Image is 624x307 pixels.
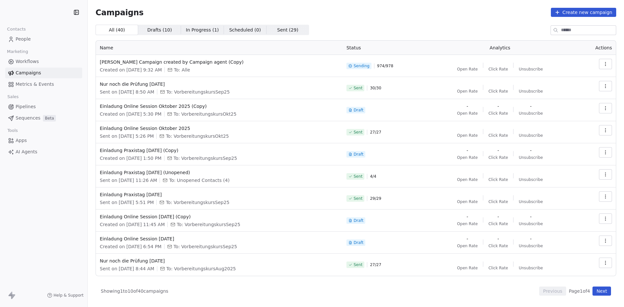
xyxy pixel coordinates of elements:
[457,67,478,72] span: Open Rate
[569,288,590,294] span: Page 1 of 4
[96,41,343,55] th: Name
[100,111,162,117] span: Created on [DATE] 5:30 PM
[100,125,339,132] span: Einladung Online Session Oktober 2025
[592,287,611,296] button: Next
[166,199,229,206] span: To: VorbereitungskursSep25
[5,68,82,78] a: Campaigns
[174,155,237,161] span: To: VorbereitungskursSep25
[519,243,543,249] span: Unsubscribe
[519,133,543,138] span: Unsubscribe
[457,133,478,138] span: Open Rate
[370,262,381,267] span: 27 / 27
[519,199,543,204] span: Unsubscribe
[100,213,339,220] span: Einladung Online Session [DATE] (Copy)
[5,101,82,112] a: Pipelines
[576,41,616,55] th: Actions
[488,265,508,271] span: Click Rate
[519,89,543,94] span: Unsubscribe
[457,89,478,94] span: Open Rate
[229,27,261,33] span: Scheduled ( 0 )
[457,199,478,204] span: Open Rate
[43,115,56,122] span: Beta
[354,196,362,201] span: Sent
[370,85,381,91] span: 30 / 30
[100,221,165,228] span: Created on [DATE] 11:45 AM
[100,265,154,272] span: Sent on [DATE] 8:44 AM
[177,221,240,228] span: To: VorbereitungskursSep25
[16,148,37,155] span: AI Agents
[519,155,543,160] span: Unsubscribe
[5,147,82,157] a: AI Agents
[457,243,478,249] span: Open Rate
[519,265,543,271] span: Unsubscribe
[488,133,508,138] span: Click Rate
[277,27,298,33] span: Sent ( 29 )
[424,41,576,55] th: Analytics
[100,81,339,87] span: Nur noch die Prüfung [DATE]
[166,89,230,95] span: To: VorbereitungskursSep25
[4,47,31,57] span: Marketing
[498,147,499,154] span: -
[16,115,40,122] span: Sequences
[370,174,376,179] span: 4 / 4
[96,8,144,17] span: Campaigns
[16,81,54,88] span: Metrics & Events
[5,79,82,90] a: Metrics & Events
[457,265,478,271] span: Open Rate
[16,58,39,65] span: Workflows
[354,174,362,179] span: Sent
[354,130,362,135] span: Sent
[100,236,339,242] span: Einladung Online Session [DATE]
[147,27,172,33] span: Drafts ( 10 )
[169,177,229,184] span: To: Unopened Contacts (4)
[174,111,237,117] span: To: VorbereitungskursOkt25
[5,34,82,45] a: People
[467,147,468,154] span: -
[377,63,393,69] span: 974 / 978
[539,287,566,296] button: Previous
[100,89,154,95] span: Sent on [DATE] 8:50 AM
[354,85,362,91] span: Sent
[488,89,508,94] span: Click Rate
[54,293,84,298] span: Help & Support
[100,258,339,264] span: Nur noch die Prüfung [DATE]
[174,243,237,250] span: To: VorbereitungskursSep25
[370,196,381,201] span: 29 / 29
[530,147,532,154] span: -
[16,36,31,43] span: People
[488,155,508,160] span: Click Rate
[370,130,381,135] span: 27 / 27
[354,262,362,267] span: Sent
[343,41,424,55] th: Status
[174,67,190,73] span: To: Alle
[16,103,36,110] span: Pipelines
[519,177,543,182] span: Unsubscribe
[530,103,532,109] span: -
[16,137,27,144] span: Apps
[5,56,82,67] a: Workflows
[100,155,162,161] span: Created on [DATE] 1:50 PM
[498,213,499,220] span: -
[488,111,508,116] span: Click Rate
[100,59,339,65] span: [PERSON_NAME] Campaign created by Campaign agent (Copy)
[488,177,508,182] span: Click Rate
[457,111,478,116] span: Open Rate
[186,27,219,33] span: In Progress ( 1 )
[100,243,162,250] span: Created on [DATE] 6:54 PM
[530,236,532,242] span: -
[100,133,154,139] span: Sent on [DATE] 5:26 PM
[530,213,532,220] span: -
[498,103,499,109] span: -
[519,221,543,226] span: Unsubscribe
[4,24,29,34] span: Contacts
[457,177,478,182] span: Open Rate
[467,103,468,109] span: -
[519,111,543,116] span: Unsubscribe
[498,236,499,242] span: -
[354,152,363,157] span: Draft
[166,265,236,272] span: To: VorbereitungskursAug2025
[100,103,339,109] span: Einladung Online Session Oktober 2025 (Copy)
[457,221,478,226] span: Open Rate
[354,218,363,223] span: Draft
[166,133,229,139] span: To: VorbereitungskursOkt25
